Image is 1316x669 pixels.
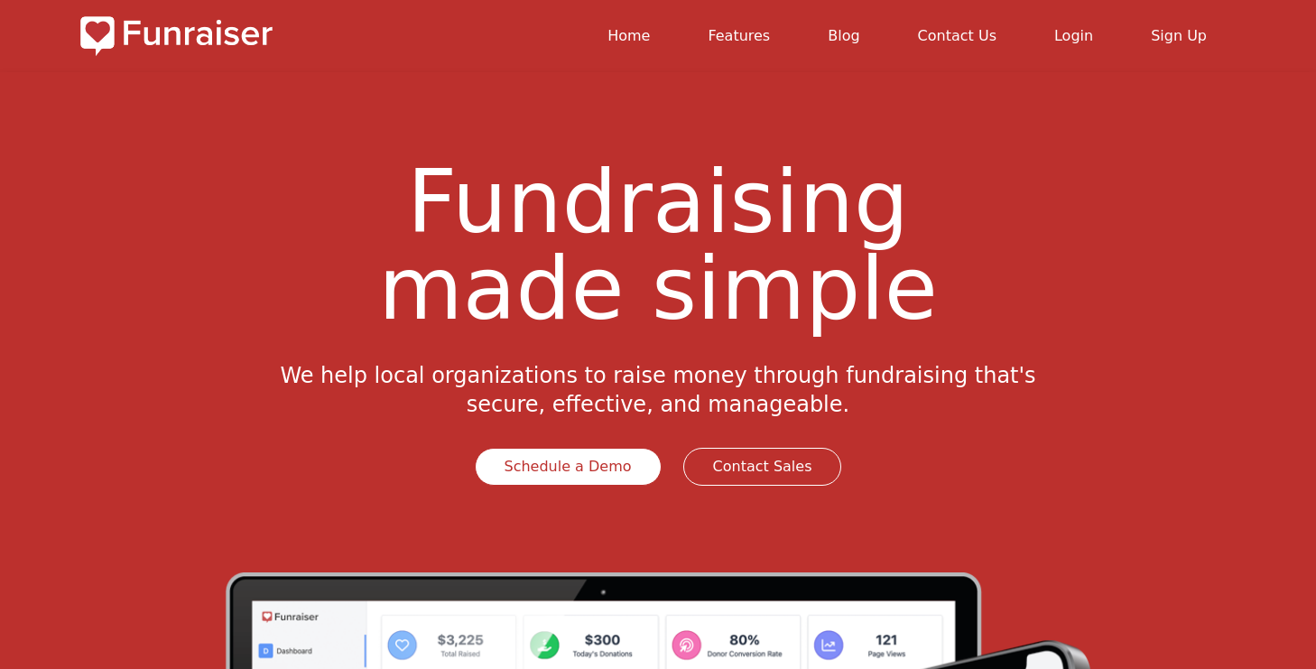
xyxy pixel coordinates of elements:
[80,246,1236,332] span: made simple
[828,27,859,44] a: Blog
[683,448,842,486] a: Contact Sales
[708,27,770,44] a: Features
[80,14,273,58] img: Logo
[287,14,1236,58] nav: main
[80,159,1236,361] h1: Fundraising
[1054,27,1093,44] a: Login
[475,448,662,486] a: Schedule a Demo
[918,27,996,44] a: Contact Us
[273,361,1043,419] p: We help local organizations to raise money through fundraising that's secure, effective, and mana...
[607,27,650,44] a: Home
[1151,27,1207,44] a: Sign Up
